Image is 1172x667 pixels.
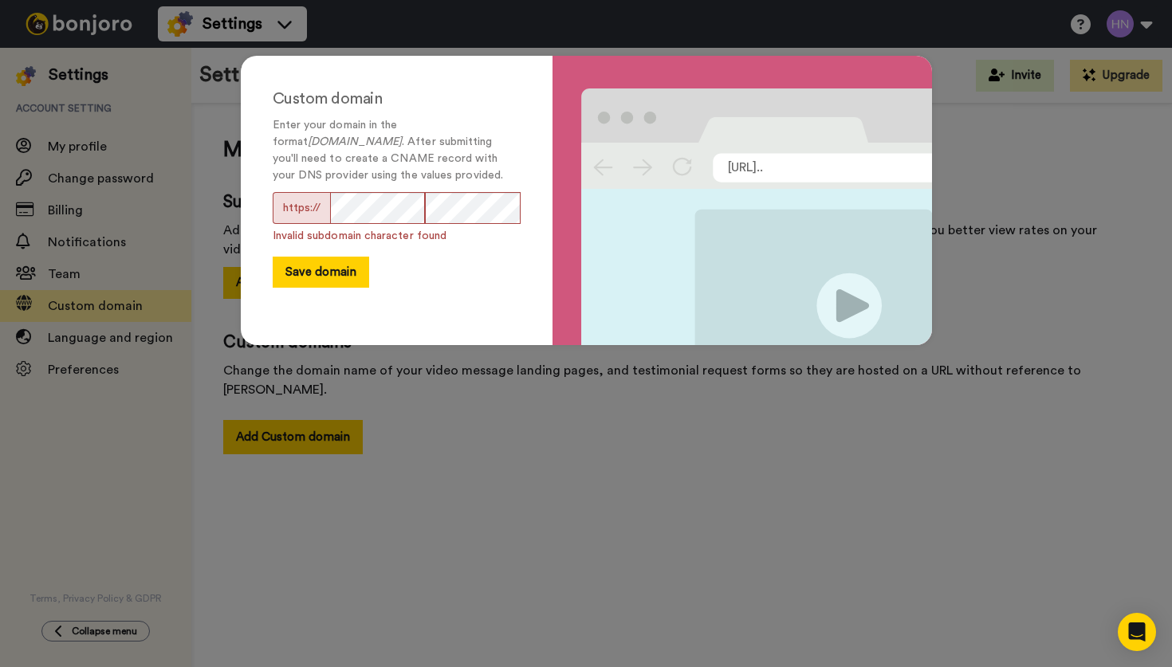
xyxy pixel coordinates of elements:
[1118,613,1156,651] div: Open Intercom Messenger
[273,88,521,111] div: Custom domain
[273,117,521,184] p: Enter your domain in the format . After submitting you'll need to create a CNAME record with your...
[273,192,330,224] span: https://
[273,257,369,288] button: Save domain
[308,136,402,147] i: [DOMAIN_NAME]
[728,159,763,177] span: [URL]..
[273,228,521,245] span: Invalid subdomain character found
[581,88,933,345] img: SubDomain_image.svg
